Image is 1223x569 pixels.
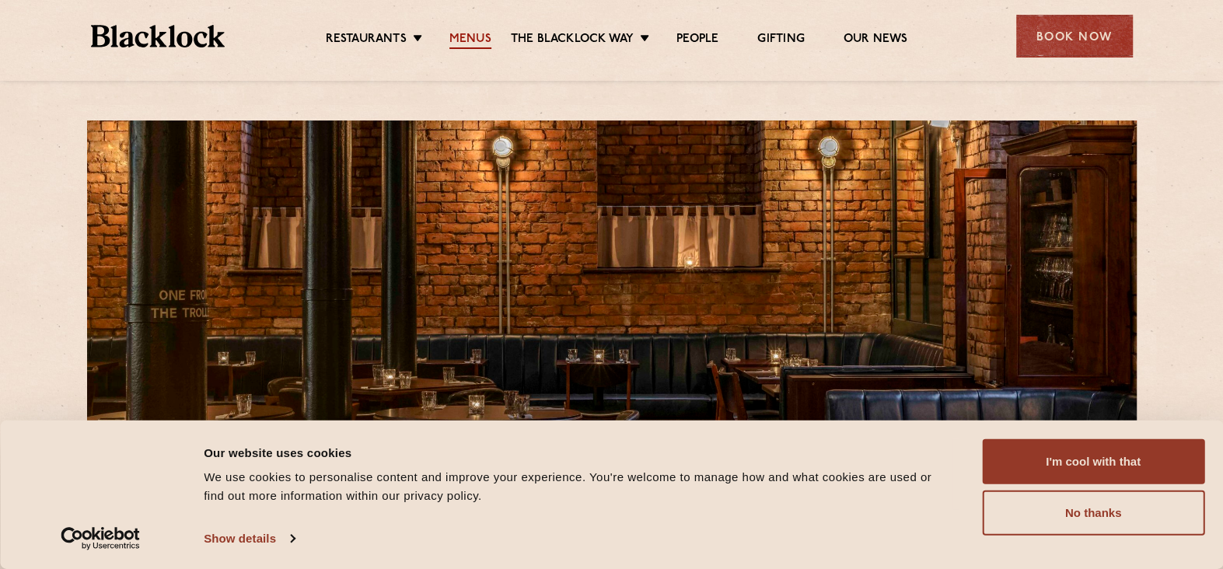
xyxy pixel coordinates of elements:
[676,32,718,49] a: People
[982,490,1204,536] button: No thanks
[326,32,407,49] a: Restaurants
[449,32,491,49] a: Menus
[204,443,947,462] div: Our website uses cookies
[1016,15,1133,58] div: Book Now
[982,439,1204,484] button: I'm cool with that
[204,527,294,550] a: Show details
[33,527,169,550] a: Usercentrics Cookiebot - opens in a new window
[511,32,634,49] a: The Blacklock Way
[91,25,225,47] img: BL_Textured_Logo-footer-cropped.svg
[757,32,804,49] a: Gifting
[204,468,947,505] div: We use cookies to personalise content and improve your experience. You're welcome to manage how a...
[844,32,908,49] a: Our News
